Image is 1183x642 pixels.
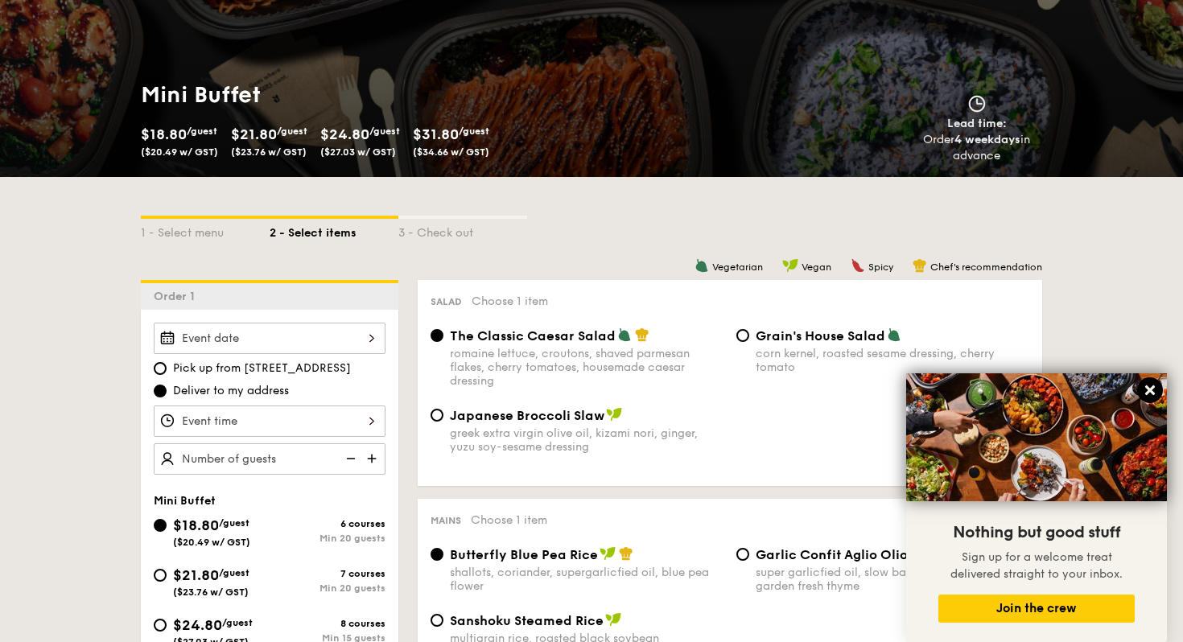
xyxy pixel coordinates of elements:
[141,80,585,109] h1: Mini Buffet
[431,409,443,422] input: Japanese Broccoli Slawgreek extra virgin olive oil, kizami nori, ginger, yuzu soy-sesame dressing
[606,407,622,422] img: icon-vegan.f8ff3823.svg
[947,117,1007,130] span: Lead time:
[154,443,385,475] input: Number of guests
[802,261,831,273] span: Vegan
[219,567,249,578] span: /guest
[431,329,443,342] input: The Classic Caesar Saladromaine lettuce, croutons, shaved parmesan flakes, cherry tomatoes, house...
[965,95,989,113] img: icon-clock.2db775ea.svg
[369,126,400,137] span: /guest
[756,328,885,344] span: Grain's House Salad
[756,347,1029,374] div: corn kernel, roasted sesame dressing, cherry tomato
[913,258,927,273] img: icon-chef-hat.a58ddaea.svg
[635,327,649,342] img: icon-chef-hat.a58ddaea.svg
[270,533,385,544] div: Min 20 guests
[320,146,396,158] span: ($27.03 w/ GST)
[154,323,385,354] input: Event date
[950,550,1123,581] span: Sign up for a welcome treat delivered straight to your inbox.
[141,219,270,241] div: 1 - Select menu
[450,613,604,628] span: Sanshoku Steamed Rice
[187,126,217,137] span: /guest
[712,261,763,273] span: Vegetarian
[450,408,604,423] span: Japanese Broccoli Slaw
[173,360,351,377] span: Pick up from [STREET_ADDRESS]
[222,617,253,628] span: /guest
[450,347,723,388] div: romaine lettuce, croutons, shaved parmesan flakes, cherry tomatoes, housemade caesar dressing
[782,258,798,273] img: icon-vegan.f8ff3823.svg
[270,219,398,241] div: 2 - Select items
[337,443,361,474] img: icon-reduce.1d2dbef1.svg
[173,566,219,584] span: $21.80
[219,517,249,529] span: /guest
[154,405,385,437] input: Event time
[154,290,201,303] span: Order 1
[930,261,1042,273] span: Chef's recommendation
[450,547,598,562] span: Butterfly Blue Pea Rice
[905,132,1049,164] div: Order in advance
[695,258,709,273] img: icon-vegetarian.fe4039eb.svg
[277,126,307,137] span: /guest
[431,548,443,561] input: Butterfly Blue Pea Riceshallots, coriander, supergarlicfied oil, blue pea flower
[450,566,723,593] div: shallots, coriander, supergarlicfied oil, blue pea flower
[231,126,277,143] span: $21.80
[605,612,621,627] img: icon-vegan.f8ff3823.svg
[173,616,222,634] span: $24.80
[600,546,616,561] img: icon-vegan.f8ff3823.svg
[736,548,749,561] input: Garlic Confit Aglio Oliosuper garlicfied oil, slow baked cherry tomatoes, garden fresh thyme
[154,362,167,375] input: Pick up from [STREET_ADDRESS]
[141,146,218,158] span: ($20.49 w/ GST)
[398,219,527,241] div: 3 - Check out
[154,569,167,582] input: $21.80/guest($23.76 w/ GST)7 coursesMin 20 guests
[361,443,385,474] img: icon-add.58712e84.svg
[459,126,489,137] span: /guest
[141,126,187,143] span: $18.80
[154,519,167,532] input: $18.80/guest($20.49 w/ GST)6 coursesMin 20 guests
[450,426,723,454] div: greek extra virgin olive oil, kizami nori, ginger, yuzu soy-sesame dressing
[736,329,749,342] input: Grain's House Saladcorn kernel, roasted sesame dressing, cherry tomato
[953,523,1120,542] span: Nothing but good stuff
[450,328,616,344] span: The Classic Caesar Salad
[617,327,632,342] img: icon-vegetarian.fe4039eb.svg
[851,258,865,273] img: icon-spicy.37a8142b.svg
[906,373,1167,501] img: DSC07876-Edit02-Large.jpeg
[270,518,385,529] div: 6 courses
[270,618,385,629] div: 8 courses
[619,546,633,561] img: icon-chef-hat.a58ddaea.svg
[173,586,249,598] span: ($23.76 w/ GST)
[472,294,548,308] span: Choose 1 item
[231,146,307,158] span: ($23.76 w/ GST)
[173,383,289,399] span: Deliver to my address
[154,619,167,632] input: $24.80/guest($27.03 w/ GST)8 coursesMin 15 guests
[431,614,443,627] input: Sanshoku Steamed Ricemultigrain rice, roasted black soybean
[756,566,1029,593] div: super garlicfied oil, slow baked cherry tomatoes, garden fresh thyme
[413,146,489,158] span: ($34.66 w/ GST)
[431,296,462,307] span: Salad
[173,537,250,548] span: ($20.49 w/ GST)
[1137,377,1163,403] button: Close
[270,568,385,579] div: 7 courses
[154,385,167,397] input: Deliver to my address
[154,494,216,508] span: Mini Buffet
[431,515,461,526] span: Mains
[173,516,219,534] span: $18.80
[471,513,547,527] span: Choose 1 item
[320,126,369,143] span: $24.80
[938,595,1135,623] button: Join the crew
[756,547,908,562] span: Garlic Confit Aglio Olio
[868,261,893,273] span: Spicy
[954,133,1020,146] strong: 4 weekdays
[887,327,901,342] img: icon-vegetarian.fe4039eb.svg
[270,582,385,594] div: Min 20 guests
[413,126,459,143] span: $31.80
